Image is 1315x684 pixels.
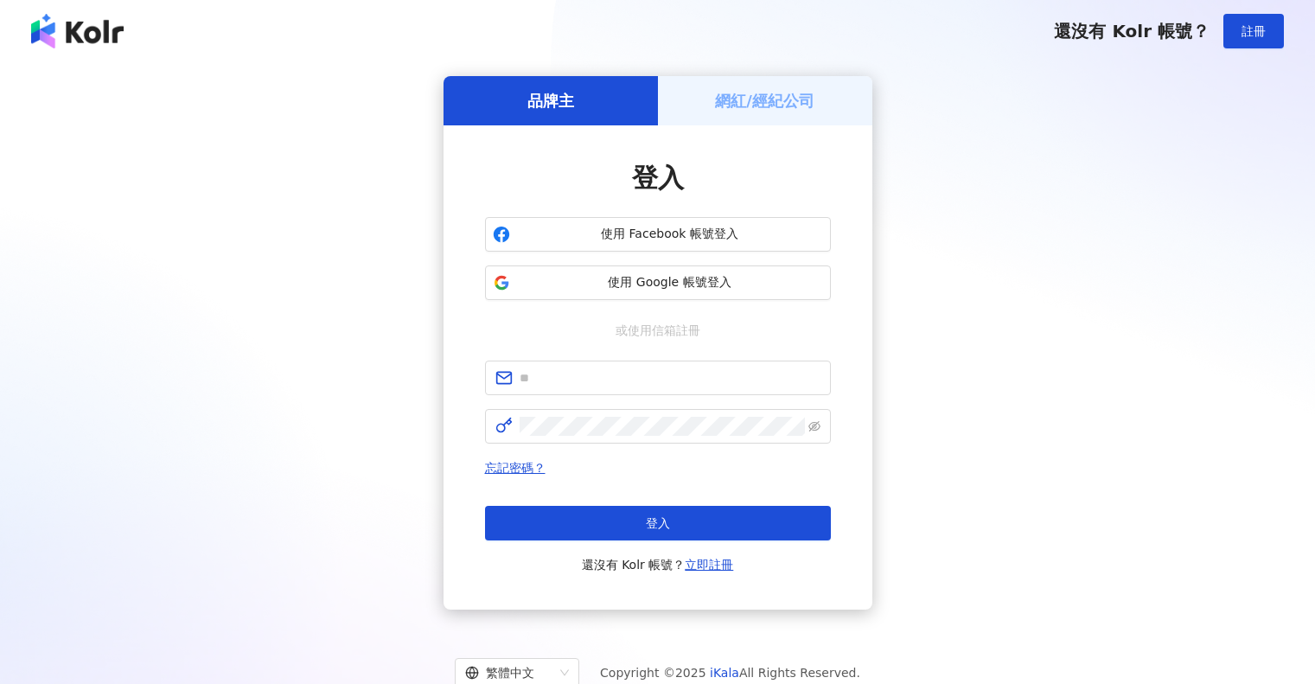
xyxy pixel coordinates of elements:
span: 還沒有 Kolr 帳號？ [1054,21,1210,42]
a: 忘記密碼？ [485,461,546,475]
button: 使用 Facebook 帳號登入 [485,217,831,252]
h5: 品牌主 [527,90,574,112]
span: 使用 Facebook 帳號登入 [517,226,823,243]
span: Copyright © 2025 All Rights Reserved. [600,662,860,683]
span: 登入 [632,163,684,193]
a: iKala [710,666,739,680]
a: 立即註冊 [685,558,733,572]
span: 登入 [646,516,670,530]
span: 使用 Google 帳號登入 [517,274,823,291]
span: eye-invisible [808,420,820,432]
button: 使用 Google 帳號登入 [485,265,831,300]
button: 註冊 [1223,14,1284,48]
h5: 網紅/經紀公司 [715,90,814,112]
span: 還沒有 Kolr 帳號？ [582,554,734,575]
span: 或使用信箱註冊 [603,321,712,340]
img: logo [31,14,124,48]
span: 註冊 [1242,24,1266,38]
button: 登入 [485,506,831,540]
